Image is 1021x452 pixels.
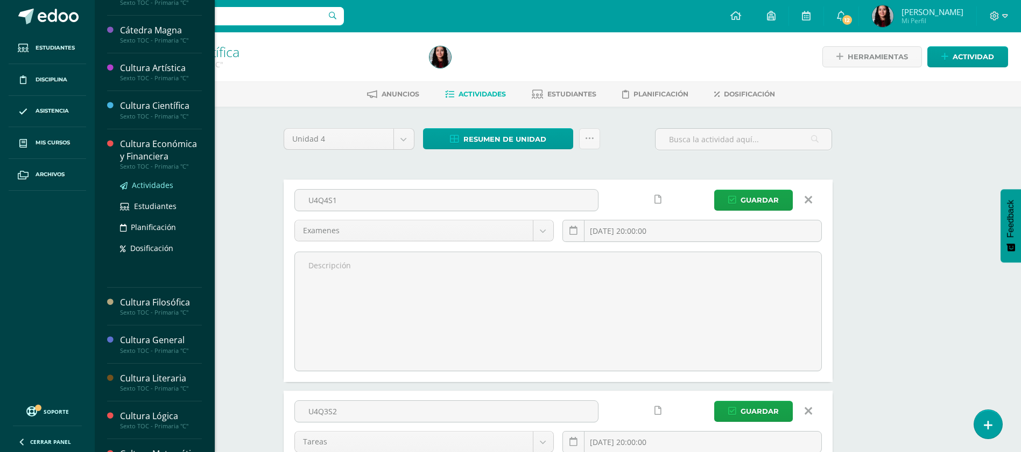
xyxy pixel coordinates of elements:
[295,432,553,452] a: Tareas
[9,96,86,128] a: Asistencia
[303,220,525,241] span: Examenes
[633,90,688,98] span: Planificación
[1006,200,1016,238] span: Feedback
[724,90,775,98] span: Dosificación
[622,86,688,103] a: Planificación
[120,74,202,82] div: Sexto TOC - Primaria "C"
[136,59,417,69] div: Sexto TOC - Primaria 'C'
[120,100,202,112] div: Cultura Científica
[120,163,202,170] div: Sexto TOC - Primaria "C"
[714,86,775,103] a: Dosificación
[120,372,202,392] a: Cultura LiterariaSexto TOC - Primaria "C"
[429,46,451,68] img: 543203d9be31d5bfbd6def8e7337141e.png
[714,401,793,422] button: Guardar
[44,408,69,415] span: Soporte
[292,129,385,149] span: Unidad 4
[367,86,419,103] a: Anuncios
[120,138,202,163] div: Cultura Económica y Financiera
[563,220,821,241] input: Fecha de entrega
[120,385,202,392] div: Sexto TOC - Primaria "C"
[841,14,853,26] span: 12
[303,432,525,452] span: Tareas
[120,242,202,254] a: Dosificación
[36,170,65,179] span: Archivos
[120,410,202,422] div: Cultura Lógica
[120,24,202,37] div: Cátedra Magna
[134,201,177,211] span: Estudiantes
[927,46,1008,67] a: Actividad
[295,190,598,211] input: Título
[445,86,506,103] a: Actividades
[532,86,596,103] a: Estudiantes
[1001,189,1021,262] button: Feedback - Mostrar encuesta
[36,138,70,147] span: Mis cursos
[120,113,202,120] div: Sexto TOC - Primaria "C"
[953,47,994,67] span: Actividad
[120,62,202,74] div: Cultura Artística
[872,5,893,27] img: 543203d9be31d5bfbd6def8e7337141e.png
[130,243,173,253] span: Dosificación
[120,24,202,44] a: Cátedra MagnaSexto TOC - Primaria "C"
[120,410,202,430] a: Cultura LógicaSexto TOC - Primaria "C"
[9,64,86,96] a: Disciplina
[295,401,598,422] input: Título
[741,401,779,421] span: Guardar
[902,16,963,25] span: Mi Perfil
[463,129,546,149] span: Resumen de unidad
[120,422,202,430] div: Sexto TOC - Primaria "C"
[120,37,202,44] div: Sexto TOC - Primaria "C"
[459,90,506,98] span: Actividades
[423,128,573,149] a: Resumen de unidad
[36,107,69,115] span: Asistencia
[120,334,202,354] a: Cultura GeneralSexto TOC - Primaria "C"
[284,129,414,149] a: Unidad 4
[714,190,793,211] button: Guardar
[120,334,202,346] div: Cultura General
[30,438,71,446] span: Cerrar panel
[9,127,86,159] a: Mis cursos
[120,138,202,170] a: Cultura Económica y FinancieraSexto TOC - Primaria "C"
[120,62,202,82] a: Cultura ArtísticaSexto TOC - Primaria "C"
[120,309,202,316] div: Sexto TOC - Primaria "C"
[120,200,202,212] a: Estudiantes
[131,222,176,232] span: Planificación
[9,159,86,191] a: Archivos
[741,190,779,210] span: Guardar
[132,180,173,190] span: Actividades
[120,100,202,120] a: Cultura CientíficaSexto TOC - Primaria "C"
[13,404,82,418] a: Soporte
[136,44,417,59] h1: Cultura Científica
[102,7,344,25] input: Busca un usuario...
[902,6,963,17] span: [PERSON_NAME]
[120,179,202,191] a: Actividades
[656,129,832,150] input: Busca la actividad aquí...
[120,221,202,233] a: Planificación
[36,75,67,84] span: Disciplina
[36,44,75,52] span: Estudiantes
[120,296,202,316] a: Cultura FilosóficaSexto TOC - Primaria "C"
[848,47,908,67] span: Herramientas
[120,347,202,354] div: Sexto TOC - Primaria "C"
[120,372,202,385] div: Cultura Literaria
[295,220,553,241] a: Examenes
[822,46,922,67] a: Herramientas
[9,32,86,64] a: Estudiantes
[382,90,419,98] span: Anuncios
[120,296,202,309] div: Cultura Filosófica
[547,90,596,98] span: Estudiantes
